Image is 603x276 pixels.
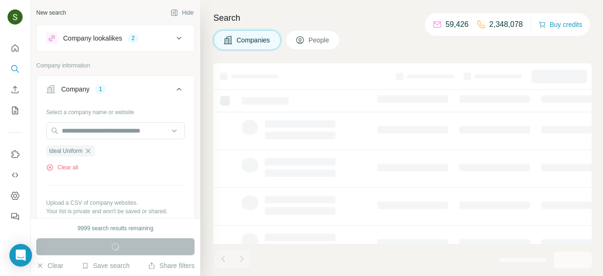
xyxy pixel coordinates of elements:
[37,78,194,104] button: Company1
[81,261,130,270] button: Save search
[46,199,185,207] p: Upload a CSV of company websites.
[8,60,23,77] button: Search
[8,187,23,204] button: Dashboard
[37,27,194,50] button: Company lookalikes2
[148,261,195,270] button: Share filters
[49,147,82,155] span: Ideal Uniform
[36,8,66,17] div: New search
[78,224,154,233] div: 9999 search results remaining
[8,167,23,184] button: Use Surfe API
[46,104,185,117] div: Select a company name or website
[538,18,582,31] button: Buy credits
[236,35,271,45] span: Companies
[128,34,139,42] div: 2
[446,19,469,30] p: 59,426
[309,35,330,45] span: People
[213,11,592,25] h4: Search
[8,208,23,225] button: Feedback
[61,84,90,94] div: Company
[8,146,23,163] button: Use Surfe on LinkedIn
[489,19,523,30] p: 2,348,078
[8,40,23,57] button: Quick start
[8,102,23,119] button: My lists
[8,81,23,98] button: Enrich CSV
[95,85,106,93] div: 1
[63,33,122,43] div: Company lookalikes
[46,207,185,216] p: Your list is private and won't be saved or shared.
[36,261,63,270] button: Clear
[36,61,195,70] p: Company information
[46,163,78,172] button: Clear all
[9,244,32,267] div: Open Intercom Messenger
[8,9,23,25] img: Avatar
[164,6,200,20] button: Hide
